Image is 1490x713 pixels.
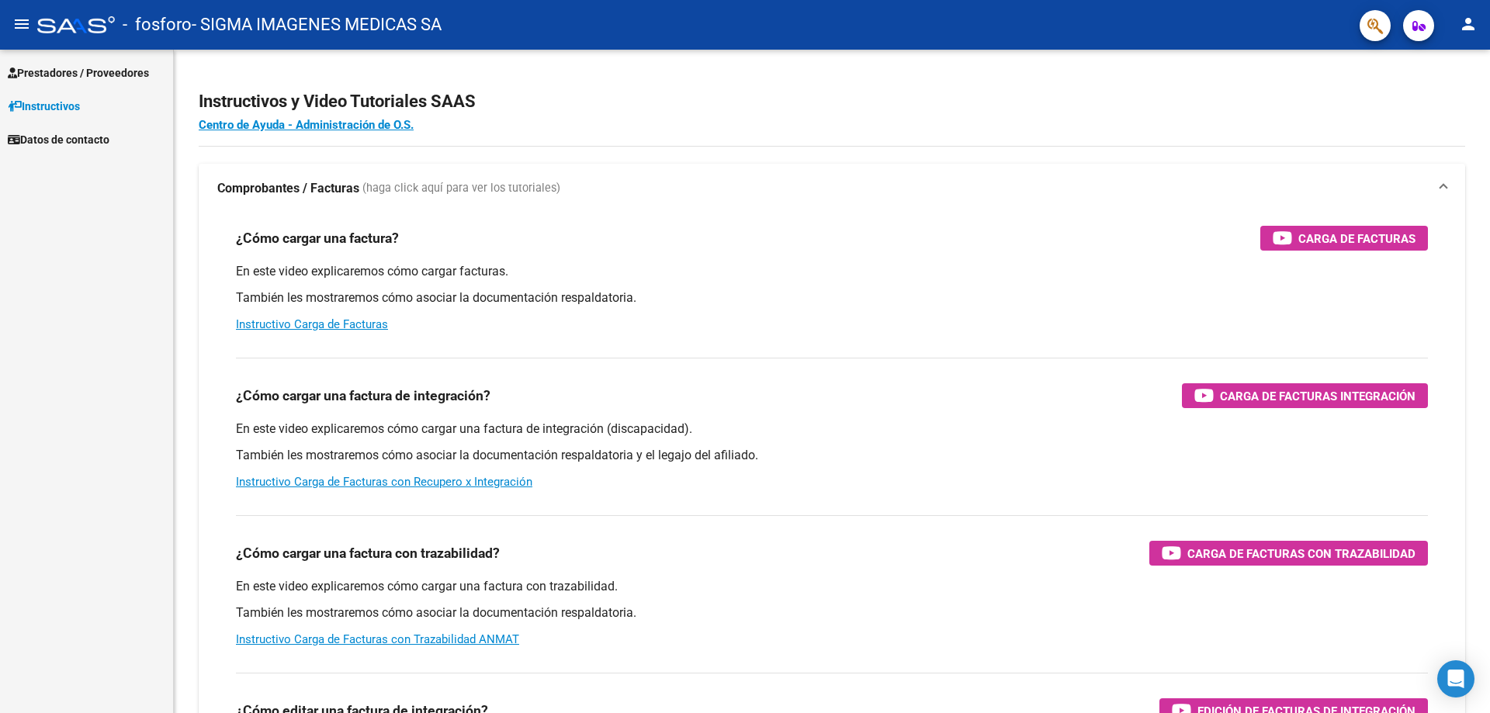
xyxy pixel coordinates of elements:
[236,227,399,249] h3: ¿Cómo cargar una factura?
[362,180,560,197] span: (haga click aquí para ver los tutoriales)
[1459,15,1478,33] mat-icon: person
[236,421,1428,438] p: En este video explicaremos cómo cargar una factura de integración (discapacidad).
[8,131,109,148] span: Datos de contacto
[199,164,1465,213] mat-expansion-panel-header: Comprobantes / Facturas (haga click aquí para ver los tutoriales)
[8,98,80,115] span: Instructivos
[12,15,31,33] mat-icon: menu
[236,447,1428,464] p: También les mostraremos cómo asociar la documentación respaldatoria y el legajo del afiliado.
[199,118,414,132] a: Centro de Ayuda - Administración de O.S.
[1149,541,1428,566] button: Carga de Facturas con Trazabilidad
[217,180,359,197] strong: Comprobantes / Facturas
[236,632,519,646] a: Instructivo Carga de Facturas con Trazabilidad ANMAT
[236,289,1428,306] p: También les mostraremos cómo asociar la documentación respaldatoria.
[1260,226,1428,251] button: Carga de Facturas
[236,578,1428,595] p: En este video explicaremos cómo cargar una factura con trazabilidad.
[8,64,149,81] span: Prestadores / Proveedores
[236,317,388,331] a: Instructivo Carga de Facturas
[1298,229,1415,248] span: Carga de Facturas
[1182,383,1428,408] button: Carga de Facturas Integración
[236,542,500,564] h3: ¿Cómo cargar una factura con trazabilidad?
[1187,544,1415,563] span: Carga de Facturas con Trazabilidad
[236,263,1428,280] p: En este video explicaremos cómo cargar facturas.
[123,8,192,42] span: - fosforo
[236,475,532,489] a: Instructivo Carga de Facturas con Recupero x Integración
[236,385,490,407] h3: ¿Cómo cargar una factura de integración?
[1220,386,1415,406] span: Carga de Facturas Integración
[192,8,442,42] span: - SIGMA IMAGENES MEDICAS SA
[199,87,1465,116] h2: Instructivos y Video Tutoriales SAAS
[236,604,1428,621] p: También les mostraremos cómo asociar la documentación respaldatoria.
[1437,660,1474,697] div: Open Intercom Messenger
